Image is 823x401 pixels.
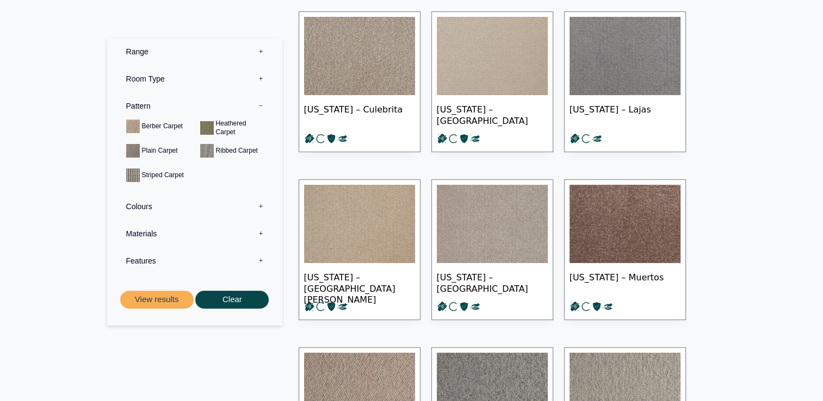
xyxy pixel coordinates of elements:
[299,179,420,320] a: [US_STATE] – [GEOGRAPHIC_DATA][PERSON_NAME]
[431,11,553,152] a: [US_STATE] – [GEOGRAPHIC_DATA]
[437,263,548,301] span: [US_STATE] – [GEOGRAPHIC_DATA]
[195,291,269,309] button: Clear
[570,95,680,133] span: [US_STATE] – Lajas
[115,220,274,247] label: Materials
[304,263,415,301] span: [US_STATE] – [GEOGRAPHIC_DATA][PERSON_NAME]
[120,291,194,309] button: View results
[564,179,686,320] a: [US_STATE] – Muertos
[570,263,680,301] span: [US_STATE] – Muertos
[431,179,553,320] a: [US_STATE] – [GEOGRAPHIC_DATA]
[564,11,686,152] a: [US_STATE] – Lajas
[115,193,274,220] label: Colours
[304,95,415,133] span: [US_STATE] – Culebrita
[115,247,274,274] label: Features
[437,95,548,133] span: [US_STATE] – [GEOGRAPHIC_DATA]
[115,65,274,92] label: Room Type
[115,92,274,120] label: Pattern
[115,38,274,65] label: Range
[299,11,420,152] a: [US_STATE] – Culebrita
